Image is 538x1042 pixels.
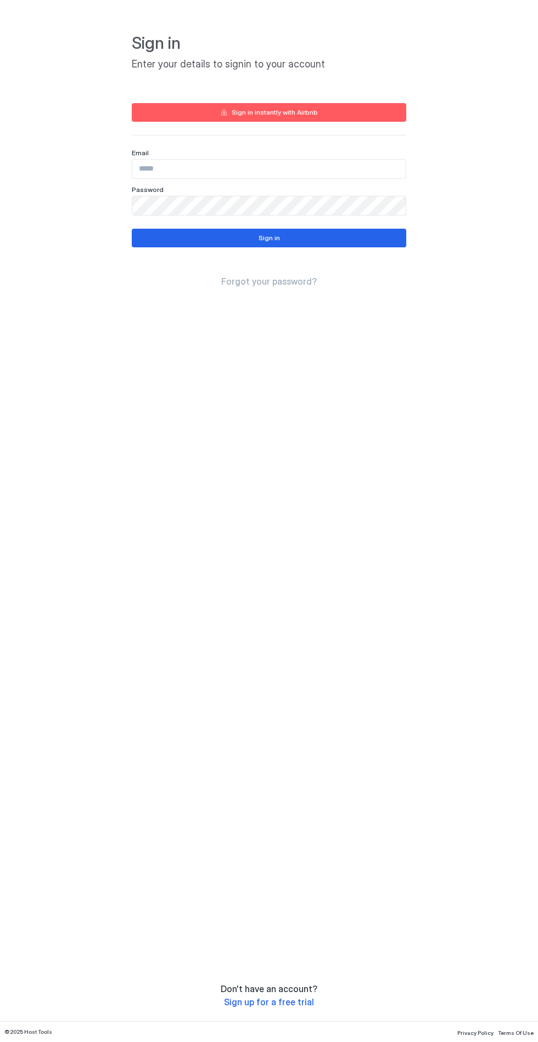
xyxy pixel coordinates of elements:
a: Privacy Policy [457,1026,494,1038]
span: Email [132,149,149,157]
a: Sign up for a free trial [224,996,314,1008]
input: Input Field [132,196,406,215]
span: Password [132,185,164,194]
span: Terms Of Use [498,1029,534,1036]
div: Sign in instantly with Airbnb [232,107,318,117]
button: Sign in instantly with Airbnb [132,103,406,122]
span: Privacy Policy [457,1029,494,1036]
a: Terms Of Use [498,1026,534,1038]
button: Sign in [132,229,406,247]
span: Don't have an account? [221,983,317,994]
span: Sign in [132,33,406,54]
span: Enter your details to signin to your account [132,58,406,71]
span: © 2025 Host Tools [4,1028,52,1035]
a: Forgot your password? [221,276,317,287]
div: Sign in [259,233,280,243]
input: Input Field [132,160,406,178]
